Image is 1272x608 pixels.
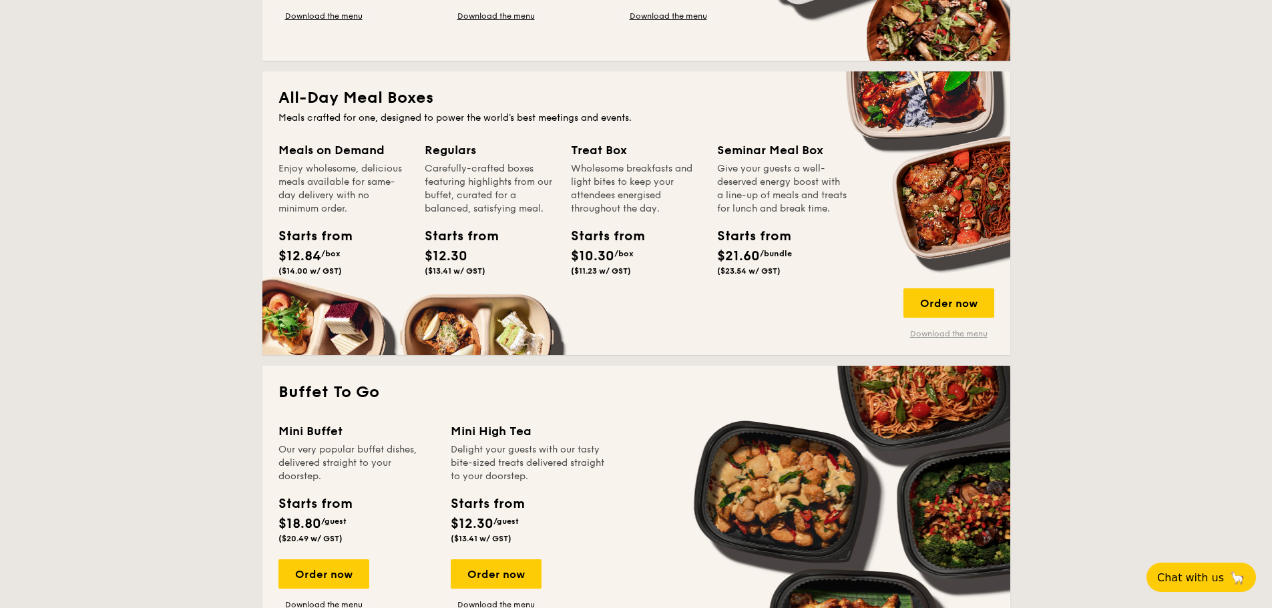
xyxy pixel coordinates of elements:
[614,249,634,258] span: /box
[278,226,339,246] div: Starts from
[1146,563,1256,592] button: Chat with us🦙
[571,266,631,276] span: ($11.23 w/ GST)
[278,382,994,403] h2: Buffet To Go
[451,422,607,440] div: Mini High Tea
[425,266,485,276] span: ($13.41 w/ GST)
[321,517,347,526] span: /guest
[493,517,519,526] span: /guest
[451,534,511,543] span: ($13.41 w/ GST)
[425,141,555,160] div: Regulars
[1157,571,1224,584] span: Chat with us
[903,288,994,318] div: Order now
[571,141,701,160] div: Treat Box
[278,422,435,440] div: Mini Buffet
[425,226,485,246] div: Starts from
[717,162,847,216] div: Give your guests a well-deserved energy boost with a line-up of meals and treats for lunch and br...
[425,248,467,264] span: $12.30
[717,226,777,246] div: Starts from
[278,516,321,532] span: $18.80
[1229,570,1245,585] span: 🦙
[717,266,781,276] span: ($23.54 w/ GST)
[571,226,631,246] div: Starts from
[278,141,409,160] div: Meals on Demand
[321,249,341,258] span: /box
[278,162,409,216] div: Enjoy wholesome, delicious meals available for same-day delivery with no minimum order.
[451,11,542,21] a: Download the menu
[717,248,760,264] span: $21.60
[623,11,714,21] a: Download the menu
[278,87,994,109] h2: All-Day Meal Boxes
[571,248,614,264] span: $10.30
[278,111,994,125] div: Meals crafted for one, designed to power the world's best meetings and events.
[278,11,369,21] a: Download the menu
[278,248,321,264] span: $12.84
[451,494,523,514] div: Starts from
[278,534,343,543] span: ($20.49 w/ GST)
[571,162,701,216] div: Wholesome breakfasts and light bites to keep your attendees energised throughout the day.
[278,443,435,483] div: Our very popular buffet dishes, delivered straight to your doorstep.
[451,443,607,483] div: Delight your guests with our tasty bite-sized treats delivered straight to your doorstep.
[278,494,351,514] div: Starts from
[451,559,542,589] div: Order now
[903,328,994,339] a: Download the menu
[717,141,847,160] div: Seminar Meal Box
[278,559,369,589] div: Order now
[425,162,555,216] div: Carefully-crafted boxes featuring highlights from our buffet, curated for a balanced, satisfying ...
[278,266,342,276] span: ($14.00 w/ GST)
[760,249,792,258] span: /bundle
[451,516,493,532] span: $12.30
